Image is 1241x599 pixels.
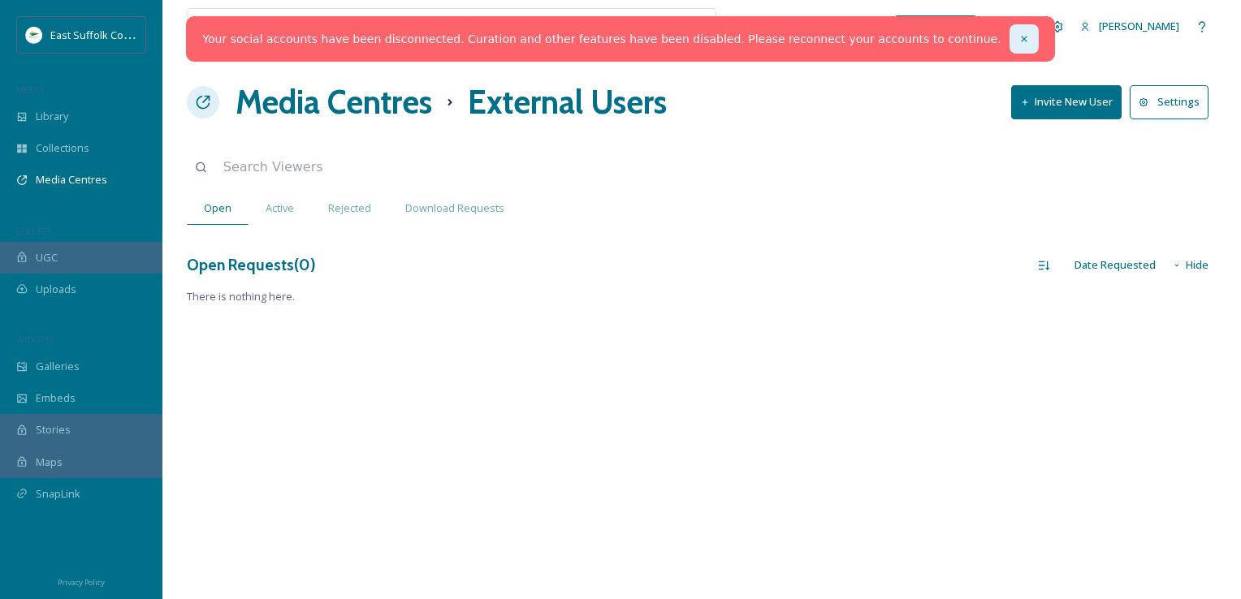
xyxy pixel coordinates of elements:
[405,200,504,216] span: Download Requests
[36,250,58,265] span: UGC
[36,282,76,297] span: Uploads
[328,200,371,216] span: Rejected
[36,390,76,406] span: Embeds
[1130,85,1209,119] button: Settings
[26,27,42,43] img: ESC%20Logo.png
[36,422,71,437] span: Stories
[187,289,1217,304] span: There is nothing here.
[36,486,80,502] span: SnapLink
[50,27,146,42] span: East Suffolk Council
[236,78,432,127] a: Media Centres
[1011,85,1122,119] button: Invite New User
[1099,19,1179,33] span: [PERSON_NAME]
[1164,249,1217,281] button: Hide
[36,359,80,374] span: Galleries
[895,15,976,38] a: What's New
[36,172,107,187] span: Media Centres
[36,109,68,124] span: Library
[204,200,231,216] span: Open
[16,334,54,346] span: WIDGETS
[58,571,105,591] a: Privacy Policy
[612,11,707,42] a: View all files
[16,225,51,237] span: COLLECT
[187,253,316,277] h3: Open Requests ( 0 )
[202,31,1001,48] a: Your social accounts have been disconnected. Curation and other features have been disabled. Plea...
[468,78,667,127] h1: External Users
[215,149,593,185] input: Search Viewers
[1072,11,1187,42] a: [PERSON_NAME]
[266,200,294,216] span: Active
[36,455,63,470] span: Maps
[225,9,583,45] input: Search your library
[1066,249,1164,281] div: Date Requested
[58,577,105,588] span: Privacy Policy
[16,84,45,96] span: MEDIA
[1130,85,1217,119] a: Settings
[36,140,89,156] span: Collections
